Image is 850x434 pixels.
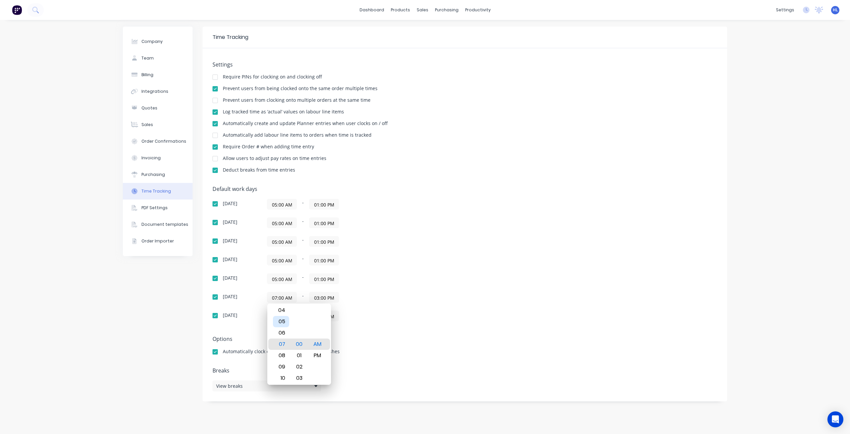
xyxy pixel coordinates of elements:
[123,67,193,83] button: Billing
[123,150,193,166] button: Invoicing
[223,168,295,172] div: Deduct breaks from time entries
[833,7,838,13] span: HL
[387,5,413,15] div: products
[462,5,494,15] div: productivity
[291,361,307,372] div: 02
[212,33,248,41] div: Time Tracking
[223,144,314,149] div: Require Order # when adding time entry
[223,109,344,114] div: Log tracked time as ‘actual’ values on labour line items
[223,257,237,262] div: [DATE]
[267,236,433,247] div: -
[123,233,193,249] button: Order Importer
[267,274,297,284] input: Start
[223,121,388,126] div: Automatically create and update Planner entries when user clocks on / off
[773,5,798,15] div: settings
[267,292,297,302] input: Start
[223,276,237,280] div: [DATE]
[267,292,433,303] div: -
[267,218,297,228] input: Start
[223,313,237,318] div: [DATE]
[141,105,157,111] div: Quotes
[267,255,297,265] input: Start
[123,200,193,216] button: PDF Settings
[309,199,339,209] input: Finish
[141,39,163,45] div: Company
[141,72,153,78] div: Billing
[141,205,168,211] div: PDF Settings
[223,238,237,243] div: [DATE]
[273,350,289,361] div: 08
[123,83,193,100] button: Integrations
[309,255,339,265] input: Finish
[123,116,193,133] button: Sales
[223,74,322,79] div: Require PINs for clocking on and clocking off
[141,138,186,144] div: Order Confirmations
[267,217,433,228] div: -
[273,305,289,316] div: 04
[141,155,161,161] div: Invoicing
[141,122,153,128] div: Sales
[291,372,307,384] div: 03
[141,172,165,178] div: Purchasing
[267,273,433,284] div: -
[290,304,308,385] div: Minute
[141,55,154,61] div: Team
[223,98,371,102] div: Prevent users from clocking onto multiple orders at the same time
[309,274,339,284] input: Finish
[223,86,378,91] div: Prevent users from being clocked onto the same order multiple times
[223,294,237,299] div: [DATE]
[309,292,339,302] input: Finish
[267,255,433,265] div: -
[432,5,462,15] div: purchasing
[223,220,237,224] div: [DATE]
[223,349,340,354] div: Automatically clock off users when work day finishes
[272,304,290,385] div: Hour
[309,339,326,350] div: AM
[309,218,339,228] input: Finish
[267,236,297,246] input: Start
[273,316,289,327] div: 05
[141,88,168,94] div: Integrations
[212,62,717,68] h5: Settings
[141,221,188,227] div: Document templates
[267,311,433,321] div: -
[123,216,193,233] button: Document templates
[291,339,307,350] div: 00
[12,5,22,15] img: Factory
[309,350,326,361] div: PM
[291,350,307,361] div: 01
[212,367,717,374] h5: Breaks
[123,33,193,50] button: Company
[827,411,843,427] div: Open Intercom Messenger
[267,199,433,210] div: -
[141,238,174,244] div: Order Importer
[141,188,171,194] div: Time Tracking
[216,382,243,389] span: View breaks
[413,5,432,15] div: sales
[123,50,193,67] button: Team
[273,339,289,350] div: 07
[356,5,387,15] a: dashboard
[212,186,717,192] h5: Default work days
[309,236,339,246] input: Finish
[223,156,326,161] div: Allow users to adjust pay rates on time entries
[273,327,289,339] div: 06
[223,133,372,137] div: Automatically add labour line items to orders when time is tracked
[273,361,289,372] div: 09
[123,133,193,150] button: Order Confirmations
[267,199,297,209] input: Start
[123,183,193,200] button: Time Tracking
[223,201,237,206] div: [DATE]
[123,100,193,116] button: Quotes
[212,336,717,342] h5: Options
[273,372,289,384] div: 10
[123,166,193,183] button: Purchasing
